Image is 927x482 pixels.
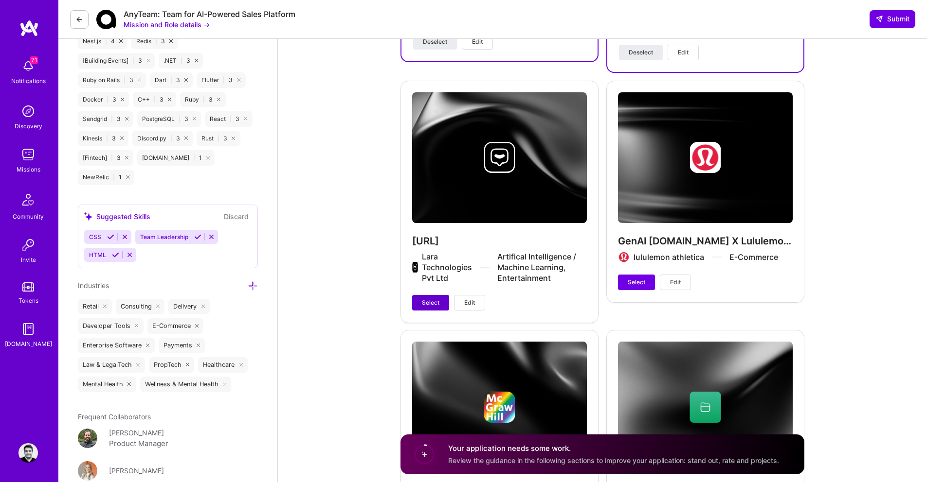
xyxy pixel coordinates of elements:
button: Edit [454,295,485,310]
div: Ruby on Rails 3 [78,72,146,88]
button: Submit [870,10,915,28]
div: Developer Tools [78,318,144,334]
span: Select [422,298,439,307]
i: icon Close [136,363,140,367]
span: HTML [89,251,106,258]
span: CSS [89,233,101,241]
i: icon Close [127,382,131,386]
div: Redis 3 [131,34,178,49]
span: Edit [670,278,681,287]
h4: Your application needs some work. [448,443,779,453]
div: Mental Health [78,377,136,392]
button: Edit [668,45,699,60]
span: | [223,76,225,84]
button: Mission and Role details → [124,19,210,30]
img: discovery [18,102,38,121]
img: Invite [18,235,38,255]
img: tokens [22,282,34,292]
span: | [155,37,157,45]
a: User Avatar[PERSON_NAME] [78,461,258,481]
i: Accept [107,233,114,241]
i: icon Close [195,324,199,328]
i: icon Close [169,39,173,43]
span: Submit [875,14,909,24]
span: Industries [78,281,109,290]
i: icon Close [232,137,235,140]
span: | [111,154,113,162]
span: Frequent Collaborators [78,413,151,421]
div: Nest.js 4 [78,34,127,49]
i: icon Close [195,59,198,62]
span: | [170,76,172,84]
i: icon Close [193,117,196,120]
span: | [107,96,109,103]
i: icon Close [125,156,128,159]
div: Payments [159,338,205,353]
i: icon Close [126,175,129,179]
i: icon Close [103,305,107,309]
span: | [124,76,126,84]
i: icon Close [156,305,160,309]
span: Edit [464,298,475,307]
button: Edit [462,34,493,50]
div: Ruby 3 [180,92,225,107]
div: AnyTeam: Team for AI-Powered Sales Platform [124,9,295,19]
div: Consulting [116,299,165,314]
span: 71 [30,56,38,64]
div: [PERSON_NAME] [109,465,164,476]
i: icon Close [119,39,123,43]
div: NewRelic 1 [78,170,134,185]
a: User Avatar [16,443,40,463]
div: Tokens [18,295,38,306]
a: User Avatar[PERSON_NAME]Product Manager [78,428,258,449]
div: Enterprise Software [78,338,155,353]
i: icon SendLight [875,15,883,23]
i: icon Close [223,382,227,386]
img: Community [17,188,40,211]
div: [DOMAIN_NAME] [5,339,52,349]
div: Retail [78,299,112,314]
i: Accept [194,233,201,241]
span: | [218,135,219,142]
img: bell [18,56,38,76]
span: Edit [472,37,483,46]
img: teamwork [18,145,38,164]
i: icon Close [217,98,220,101]
img: User Avatar [78,461,97,481]
span: | [105,37,107,45]
div: Dart 3 [150,72,193,88]
img: Company Logo [96,10,116,29]
span: Select [628,278,645,287]
i: icon Close [244,117,247,120]
i: Accept [112,251,119,258]
i: icon Close [125,117,128,120]
i: icon Close [135,324,139,328]
div: E-Commerce [147,318,204,334]
div: React 3 [205,111,252,127]
div: Product Manager [109,438,168,449]
i: icon Close [146,59,150,62]
button: Select [618,275,655,290]
span: | [111,115,113,123]
div: .NET 3 [159,53,203,69]
div: Discord.py 3 [132,131,193,146]
i: icon Close [121,98,124,101]
i: Reject [126,251,133,258]
div: Law & LegalTech [78,357,145,373]
button: Deselect [413,34,457,50]
div: Flutter 3 [197,72,245,88]
div: PropTech [149,357,195,373]
img: User Avatar [78,429,97,448]
div: PostgreSQL 3 [137,111,201,127]
i: icon Close [120,137,124,140]
div: [Fintech] 3 [78,150,133,166]
img: guide book [18,319,38,339]
i: icon Close [138,78,141,82]
div: [Building Events] 3 [78,53,155,69]
i: icon LeftArrowDark [75,16,83,23]
div: Docker 3 [78,92,129,107]
span: Deselect [629,48,653,57]
div: Rust 3 [197,131,240,146]
span: | [179,115,181,123]
div: Invite [21,255,36,265]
